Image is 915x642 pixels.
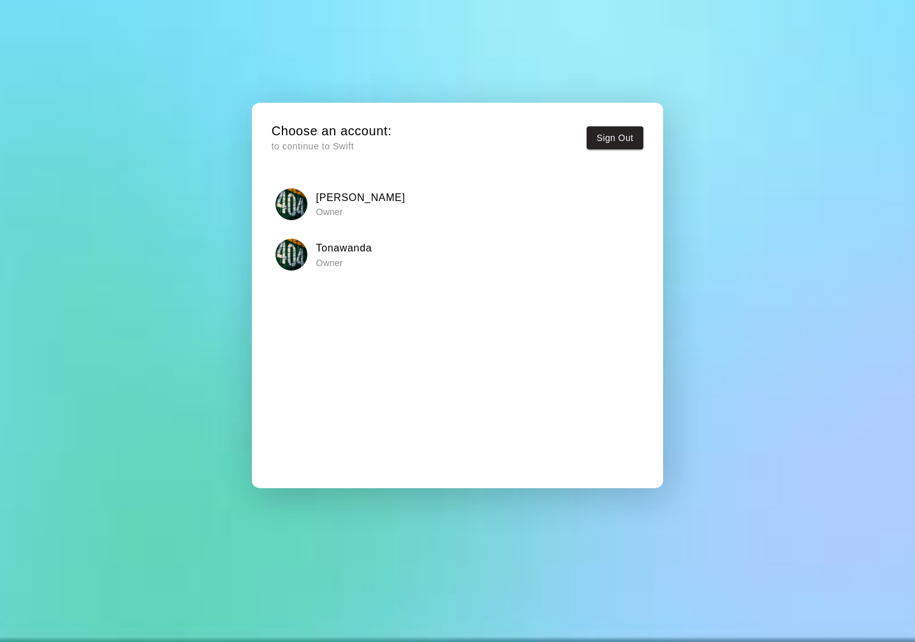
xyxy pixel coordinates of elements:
[316,190,406,206] h6: [PERSON_NAME]
[275,239,307,271] img: Tonawanda
[272,140,392,153] p: to continue to Swift
[316,257,372,269] p: Owner
[272,123,392,140] h5: Choose an account:
[272,234,644,274] button: TonawandaTonawanda Owner
[275,188,307,220] img: Clarence
[316,240,372,257] h6: Tonawanda
[316,205,406,218] p: Owner
[272,184,644,224] button: Clarence[PERSON_NAME] Owner
[587,126,644,150] button: Sign Out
